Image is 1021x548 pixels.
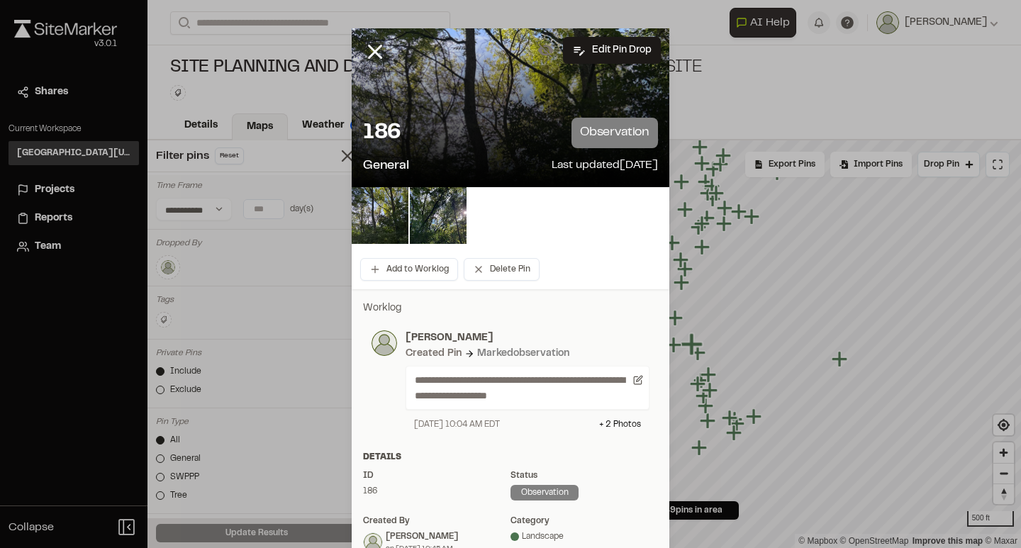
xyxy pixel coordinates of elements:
p: Worklog [363,301,658,316]
div: Created Pin [406,346,462,362]
img: photo [372,330,397,356]
p: observation [571,118,658,148]
p: Last updated [DATE] [552,157,658,176]
div: Details [363,451,658,464]
div: + 2 Photo s [599,418,641,431]
img: file [410,187,467,244]
img: file [352,187,408,244]
div: Landscape [510,530,658,543]
div: Marked observation [477,346,569,362]
p: General [363,157,409,176]
p: 186 [363,119,401,147]
div: [PERSON_NAME] [386,530,458,543]
div: category [510,515,658,527]
button: Add to Worklog [360,258,458,281]
p: [PERSON_NAME] [406,330,649,346]
div: ID [363,469,510,482]
button: Delete Pin [464,258,540,281]
div: [DATE] 10:04 AM EDT [414,418,500,431]
div: 186 [363,485,510,498]
div: observation [510,485,579,501]
div: Created by [363,515,510,527]
div: Status [510,469,658,482]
